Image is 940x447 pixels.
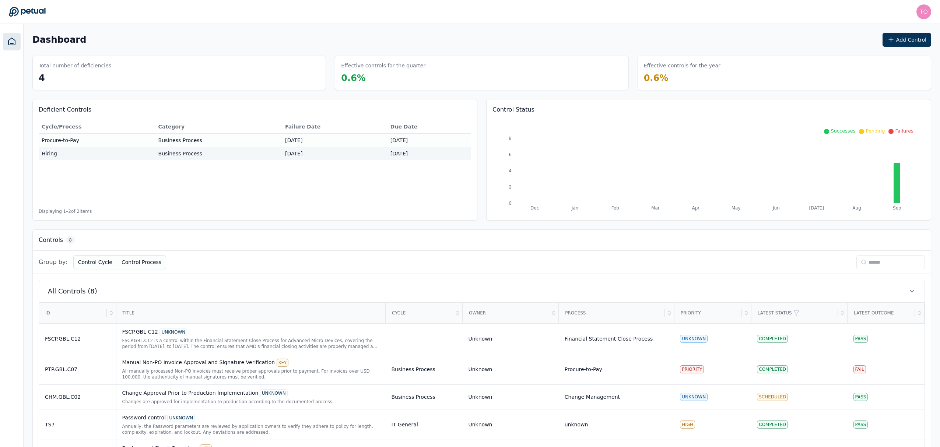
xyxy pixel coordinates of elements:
[122,389,380,397] div: Change Approval Prior to Production Implementation
[757,420,788,429] div: Completed
[277,359,289,367] div: KEY
[853,335,868,343] div: Pass
[39,236,63,244] h3: Controls
[387,134,471,147] td: [DATE]
[39,208,92,214] span: Displaying 1– 2 of 2 items
[469,335,492,342] div: Unknown
[282,120,387,134] th: Failure Date
[757,365,788,373] div: Completed
[559,303,665,323] div: Process
[509,201,512,206] tspan: 0
[159,328,187,336] div: UNKNOWN
[45,335,110,342] div: FSCP.GBL.C12
[752,303,838,323] div: Latest Status
[282,134,387,147] td: [DATE]
[73,255,117,269] button: Control Cycle
[757,335,788,343] div: Completed
[530,205,539,211] tspan: Dec
[155,147,282,160] td: Business Process
[341,73,366,83] span: 0.6 %
[3,33,21,50] a: Dashboard
[155,120,282,134] th: Category
[48,286,97,296] span: All Controls (8)
[680,420,695,429] div: HIGH
[469,393,492,401] div: Unknown
[117,255,166,269] button: Control Process
[809,205,824,211] tspan: [DATE]
[39,62,111,69] h3: Total number of deficiencies
[644,73,669,83] span: 0.6 %
[853,393,868,401] div: Pass
[675,303,742,323] div: Priority
[893,205,901,211] tspan: Sep
[565,393,620,401] div: Change Management
[509,152,512,157] tspan: 6
[680,365,704,373] div: PRIORITY
[509,184,512,190] tspan: 2
[565,421,588,428] div: unknown
[386,409,463,440] td: IT General
[866,128,885,134] span: Pending
[571,205,579,211] tspan: Jan
[117,303,385,323] div: Title
[565,366,602,373] div: Procure-to-Pay
[469,366,492,373] div: Unknown
[155,134,282,147] td: Business Process
[39,258,67,267] span: Group by:
[39,147,155,160] td: Hiring
[916,4,931,19] img: tony.bolasna@amd.com
[895,128,913,134] span: Failures
[122,414,380,422] div: Password control
[282,147,387,160] td: [DATE]
[611,205,619,211] tspan: Feb
[45,366,110,373] div: PTP.GBL.C07
[492,105,925,114] h3: Control Status
[386,303,453,323] div: Cycle
[39,73,45,83] span: 4
[848,303,915,323] div: Latest Outcome
[45,393,110,401] div: CHM.GBL.C02
[469,421,492,428] div: Unknown
[122,328,380,336] div: FSCP.GBL.C12
[883,33,931,47] button: Add Control
[45,421,110,428] div: TS7
[39,303,107,323] div: ID
[122,399,380,405] div: Changes are approved for implementation to production according to the documented process.
[122,338,380,349] div: FSCP.GBL.C12 is a control within the Financial Statement Close Process for Advanced Micro Devices...
[39,120,155,134] th: Cycle/Process
[757,393,788,401] div: Scheduled
[341,62,425,69] h3: Effective controls for the quarter
[852,205,861,211] tspan: Aug
[831,128,855,134] span: Successes
[387,120,471,134] th: Due Date
[39,280,925,302] button: All Controls (8)
[509,168,512,173] tspan: 4
[39,105,471,114] h3: Deficient Controls
[644,62,720,69] h3: Effective controls for the year
[9,7,46,17] a: Go to Dashboard
[463,303,549,323] div: Owner
[651,205,660,211] tspan: Mar
[680,335,708,343] div: UNKNOWN
[732,205,741,211] tspan: May
[386,384,463,409] td: Business Process
[692,205,699,211] tspan: Apr
[853,365,866,373] div: Fail
[853,420,868,429] div: Pass
[386,354,463,384] td: Business Process
[32,34,86,46] h1: Dashboard
[387,147,471,160] td: [DATE]
[66,236,75,244] span: 8
[122,368,380,380] div: All manually processed Non-PO invoices must receive proper approvals prior to payment. For invoic...
[772,205,780,211] tspan: Jun
[680,393,708,401] div: UNKNOWN
[39,134,155,147] td: Procure-to-Pay
[122,359,380,367] div: Manual Non-PO Invoice Approval and Signature Verification
[509,136,512,141] tspan: 8
[565,335,653,342] div: Financial Statement Close Process
[260,389,288,397] div: UNKNOWN
[122,423,380,435] div: Annually, the Password parameters are reviewed by application owners to verify they adhere to pol...
[167,414,195,422] div: UNKNOWN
